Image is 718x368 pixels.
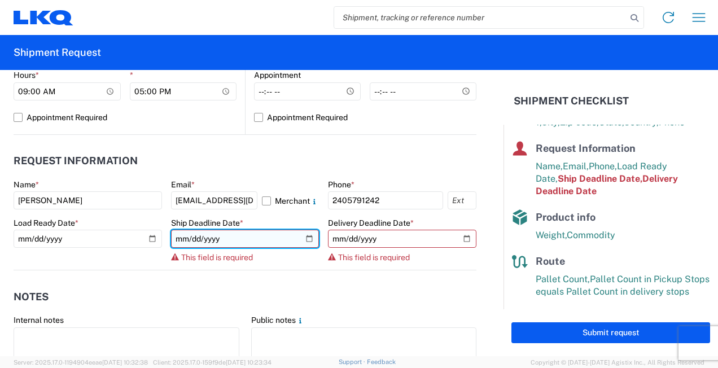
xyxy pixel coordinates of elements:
span: Server: 2025.17.0-1194904eeae [14,359,148,366]
span: Phone, [589,161,617,172]
span: [DATE] 10:32:38 [102,359,148,366]
h2: Shipment Checklist [514,94,629,108]
label: Appointment Required [254,108,476,126]
input: Shipment, tracking or reference number [334,7,627,28]
label: Internal notes [14,315,64,325]
span: This field is required [181,253,253,262]
label: Appointment Required [14,108,237,126]
span: Client: 2025.17.0-159f9de [153,359,272,366]
button: Submit request [511,322,710,343]
span: Route [536,255,565,267]
label: Merchant [262,191,319,209]
label: Name [14,179,39,190]
label: Load Ready Date [14,218,78,228]
span: Email, [563,161,589,172]
input: Ext [448,191,476,209]
a: Feedback [367,358,396,365]
label: Delivery Deadline Date [328,218,414,228]
span: Copyright © [DATE]-[DATE] Agistix Inc., All Rights Reserved [531,357,704,367]
span: Product info [536,211,596,223]
span: Pallet Count, [536,274,590,284]
label: Phone [328,179,354,190]
label: Public notes [251,315,305,325]
h2: Request Information [14,155,138,167]
h2: Shipment Request [14,46,101,59]
span: [DATE] 10:23:34 [226,359,272,366]
label: Email [171,179,195,190]
label: Ship Deadline Date [171,218,243,228]
span: Pallet Count in Pickup Stops equals Pallet Count in delivery stops [536,274,710,297]
span: Ship Deadline Date, [558,173,642,184]
span: Weight, [536,230,567,240]
h2: Notes [14,291,49,303]
span: Name, [536,161,563,172]
label: Hours [14,70,39,80]
span: Request Information [536,142,636,154]
label: Appointment [254,70,301,80]
span: This field is required [338,253,410,262]
span: Commodity [567,230,615,240]
a: Support [339,358,367,365]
